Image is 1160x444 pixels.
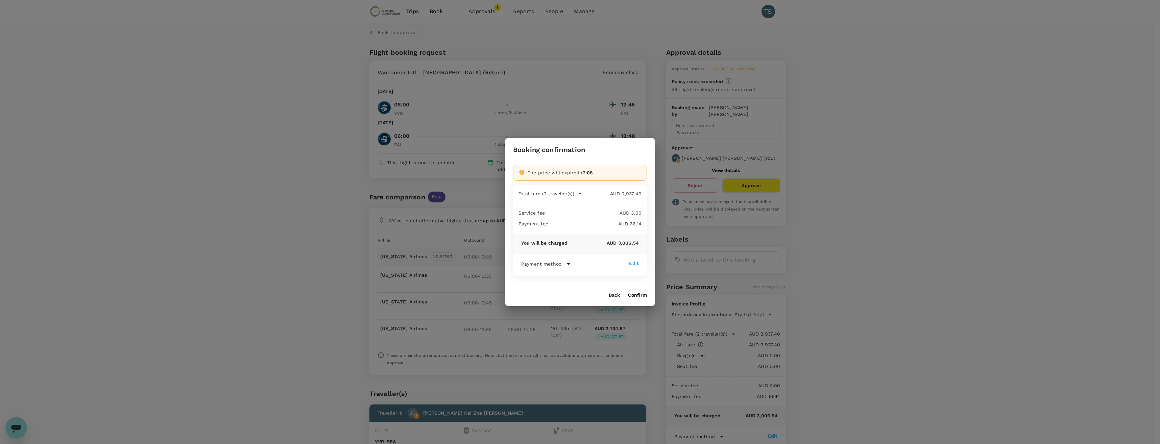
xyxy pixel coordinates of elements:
button: Confirm [628,293,647,298]
button: Total fare (2 traveller(s)) [518,190,582,197]
p: Payment method [521,261,562,267]
button: Back [609,293,620,298]
p: Total fare (2 traveller(s)) [518,190,574,197]
div: Edit [629,260,639,267]
p: Payment fee [518,220,549,227]
p: AUD 2,937.40 [582,190,642,197]
p: You will be charged [521,240,567,246]
p: AUD 66.14 [549,220,642,227]
p: Service fee [518,209,545,216]
p: AUD 3.00 [545,209,642,216]
h3: Booking confirmation [513,146,585,154]
p: AUD 3,006.54 [567,240,639,246]
span: 2:08 [583,170,593,175]
div: The price will expire in [528,169,641,176]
